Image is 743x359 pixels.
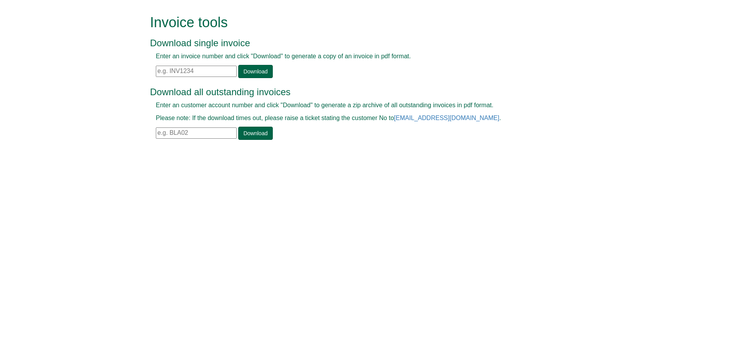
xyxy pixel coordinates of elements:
h3: Download all outstanding invoices [150,87,576,97]
p: Enter an customer account number and click "Download" to generate a zip archive of all outstandin... [156,101,570,110]
input: e.g. BLA02 [156,127,237,139]
h1: Invoice tools [150,15,576,30]
p: Please note: If the download times out, please raise a ticket stating the customer No to . [156,114,570,123]
input: e.g. INV1234 [156,66,237,77]
a: Download [238,127,272,140]
a: Download [238,65,272,78]
h3: Download single invoice [150,38,576,48]
p: Enter an invoice number and click "Download" to generate a copy of an invoice in pdf format. [156,52,570,61]
a: [EMAIL_ADDRESS][DOMAIN_NAME] [394,115,499,121]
